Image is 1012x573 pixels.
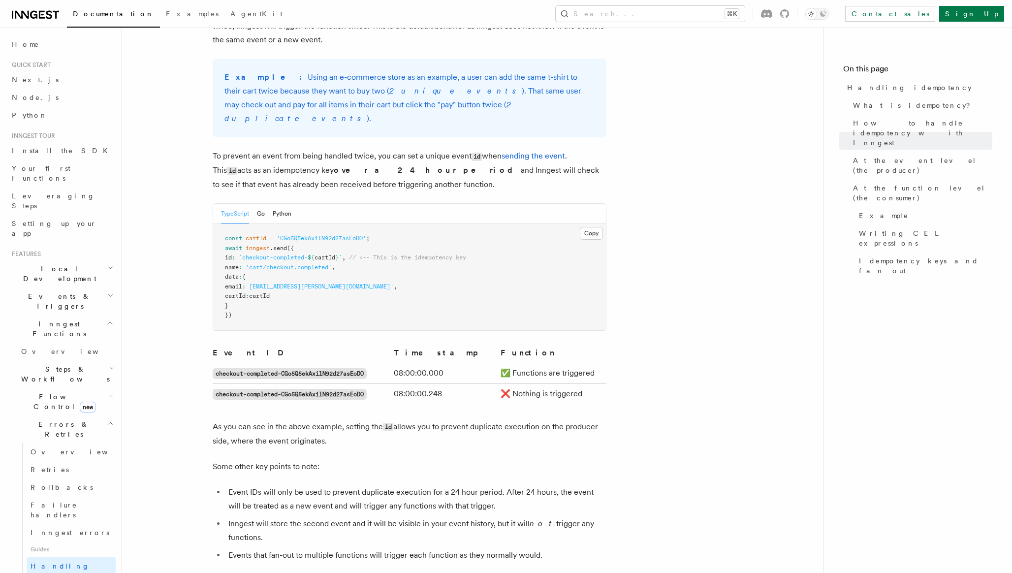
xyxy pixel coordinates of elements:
[12,39,39,49] span: Home
[8,61,51,69] span: Quick start
[17,388,116,415] button: Flow Controlnew
[27,524,116,541] a: Inngest errors
[383,423,393,431] code: id
[225,235,242,242] span: const
[805,8,829,20] button: Toggle dark mode
[224,3,288,27] a: AgentKit
[390,363,497,383] td: 08:00:00.000
[246,264,332,271] span: 'cart/checkout.completed'
[8,291,107,311] span: Events & Triggers
[270,245,287,252] span: .send
[232,254,235,261] span: :
[225,302,228,309] span: }
[342,254,346,261] span: ,
[8,35,116,53] a: Home
[8,106,116,124] a: Python
[225,517,606,544] li: Inngest will store the second event and it will be visible in your event history, but it will tri...
[225,254,232,261] span: id
[472,153,482,161] code: id
[502,151,565,160] a: sending the event
[239,264,242,271] span: :
[859,256,992,276] span: Idempotency keys and fan-out
[308,254,315,261] span: ${
[31,529,109,537] span: Inngest errors
[845,6,935,22] a: Contact sales
[27,461,116,478] a: Retries
[8,319,106,339] span: Inngest Functions
[27,478,116,496] a: Rollbacks
[859,211,909,221] span: Example
[277,235,366,242] span: 'CGo5Q5ekAxilN92d27asEoDO'
[249,283,394,290] span: [EMAIL_ADDRESS][PERSON_NAME][DOMAIN_NAME]'
[8,315,116,343] button: Inngest Functions
[8,250,41,258] span: Features
[225,283,242,290] span: email
[225,548,606,562] li: Events that fan-out to multiple functions will trigger each function as they normally would.
[8,187,116,215] a: Leveraging Steps
[17,360,116,388] button: Steps & Workflows
[859,228,992,248] span: Writing CEL expressions
[853,183,992,203] span: At the function level (the consumer)
[239,254,308,261] span: `checkout-completed-
[160,3,224,27] a: Examples
[242,283,246,290] span: :
[270,235,273,242] span: =
[8,264,107,284] span: Local Development
[8,71,116,89] a: Next.js
[12,76,59,84] span: Next.js
[225,264,239,271] span: name
[21,348,123,355] span: Overview
[27,541,116,557] span: Guides
[213,347,390,363] th: Event ID
[225,245,242,252] span: await
[390,347,497,363] th: Timestamp
[12,192,95,210] span: Leveraging Steps
[213,420,606,448] p: As you can see in the above example, setting the allows you to prevent duplicate execution on the...
[8,142,116,159] a: Install the SDK
[225,312,232,318] span: })
[246,235,266,242] span: cartId
[853,156,992,175] span: At the event level (the producer)
[246,292,249,299] span: :
[332,264,335,271] span: ,
[725,9,739,19] kbd: ⌘K
[843,79,992,96] a: Handling idempotency
[853,118,992,148] span: How to handle idempotency with Inngest
[843,63,992,79] h4: On this page
[213,368,367,379] code: checkout-completed-CGo5Q5ekAxilN92d27asEoDO
[315,254,335,261] span: cartId
[497,347,606,363] th: Function
[389,86,522,95] em: 2 unique events
[8,260,116,287] button: Local Development
[224,70,595,126] p: Using an e-commerce store as an example, a user can add the same t-shirt to their cart twice beca...
[580,227,603,240] button: Copy
[497,383,606,404] td: ❌ Nothing is triggered
[855,224,992,252] a: Writing CEL expressions
[17,392,108,412] span: Flow Control
[31,448,132,456] span: Overview
[12,111,48,119] span: Python
[17,364,110,384] span: Steps & Workflows
[31,466,69,474] span: Retries
[8,287,116,315] button: Events & Triggers
[27,443,116,461] a: Overview
[939,6,1004,22] a: Sign Up
[213,149,606,191] p: To prevent an event from being handled twice, you can set a unique event when . This acts as an i...
[12,164,70,182] span: Your first Functions
[80,402,96,413] span: new
[73,10,154,18] span: Documentation
[349,254,466,261] span: // <-- This is the idempotency key
[17,419,107,439] span: Errors & Retries
[225,273,239,280] span: data
[225,485,606,513] li: Event IDs will only be used to prevent duplicate execution for a 24 hour period. After 24 hours, ...
[17,415,116,443] button: Errors & Retries
[27,496,116,524] a: Failure handlers
[855,252,992,280] a: Idempotency keys and fan-out
[497,363,606,383] td: ✅ Functions are triggered
[166,10,219,18] span: Examples
[366,235,370,242] span: ;
[853,100,977,110] span: What is idempotency?
[339,254,342,261] span: `
[242,273,246,280] span: {
[8,215,116,242] a: Setting up your app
